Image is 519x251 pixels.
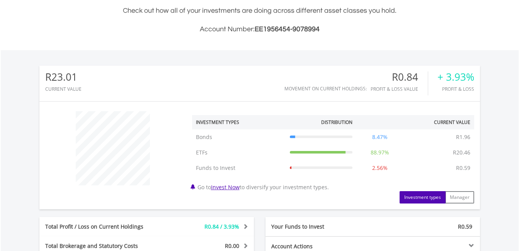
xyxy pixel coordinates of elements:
[371,86,428,92] div: Profit & Loss Value
[211,183,240,191] a: Invest Now
[452,160,474,176] td: R0.59
[400,191,446,204] button: Investment types
[356,145,403,160] td: 88.97%
[186,107,480,204] div: Go to to diversify your investment types.
[45,86,82,92] div: CURRENT VALUE
[449,145,474,160] td: R20.46
[445,191,474,204] button: Manager
[192,160,286,176] td: Funds to Invest
[437,86,474,92] div: Profit & Loss
[284,86,367,91] div: Movement on Current Holdings:
[192,129,286,145] td: Bonds
[356,129,403,145] td: 8.47%
[403,115,474,129] th: Current Value
[255,25,320,33] span: EE1956454-9078994
[458,223,472,230] span: R0.59
[225,242,239,249] span: R0.00
[39,24,480,35] h3: Account Number:
[45,71,82,83] div: R23.01
[452,129,474,145] td: R1.96
[437,71,474,83] div: + 3.93%
[39,5,480,35] div: Check out how all of your investments are doing across different asset classes you hold.
[39,242,165,250] div: Total Brokerage and Statutory Costs
[321,119,352,126] div: Distribution
[265,223,373,231] div: Your Funds to Invest
[192,145,286,160] td: ETFs
[204,223,239,230] span: R0.84 / 3.93%
[192,115,286,129] th: Investment Types
[39,223,165,231] div: Total Profit / Loss on Current Holdings
[356,160,403,176] td: 2.56%
[265,243,373,250] div: Account Actions
[371,71,428,83] div: R0.84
